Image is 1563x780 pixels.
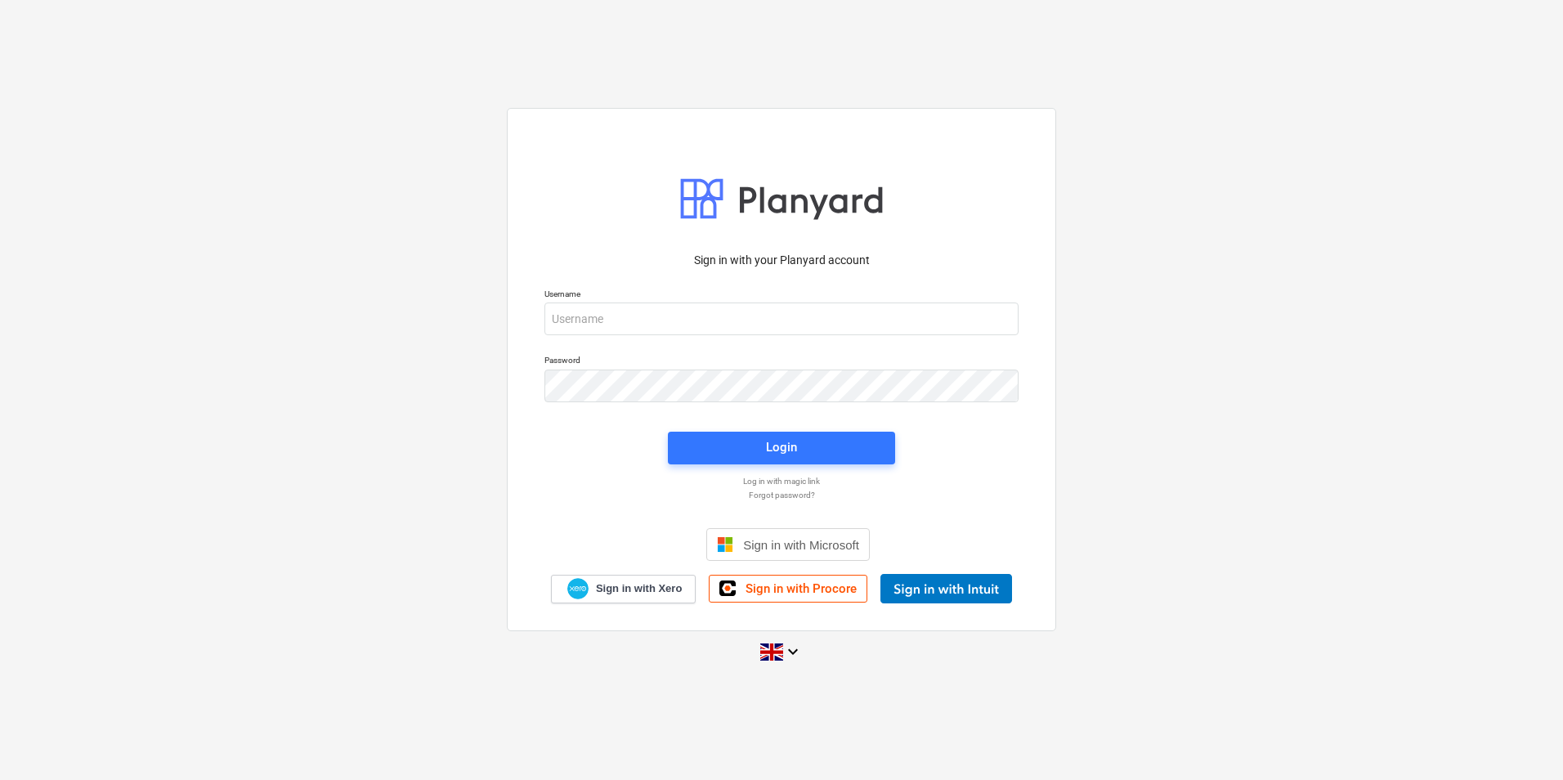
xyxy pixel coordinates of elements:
[536,490,1027,500] a: Forgot password?
[743,538,859,552] span: Sign in with Microsoft
[668,432,895,464] button: Login
[766,437,797,458] div: Login
[544,355,1019,369] p: Password
[551,575,696,603] a: Sign in with Xero
[567,578,589,600] img: Xero logo
[544,289,1019,303] p: Username
[783,642,803,661] i: keyboard_arrow_down
[596,581,682,596] span: Sign in with Xero
[717,536,733,553] img: Microsoft logo
[544,252,1019,269] p: Sign in with your Planyard account
[536,476,1027,486] a: Log in with magic link
[544,303,1019,335] input: Username
[709,575,867,603] a: Sign in with Procore
[746,581,857,596] span: Sign in with Procore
